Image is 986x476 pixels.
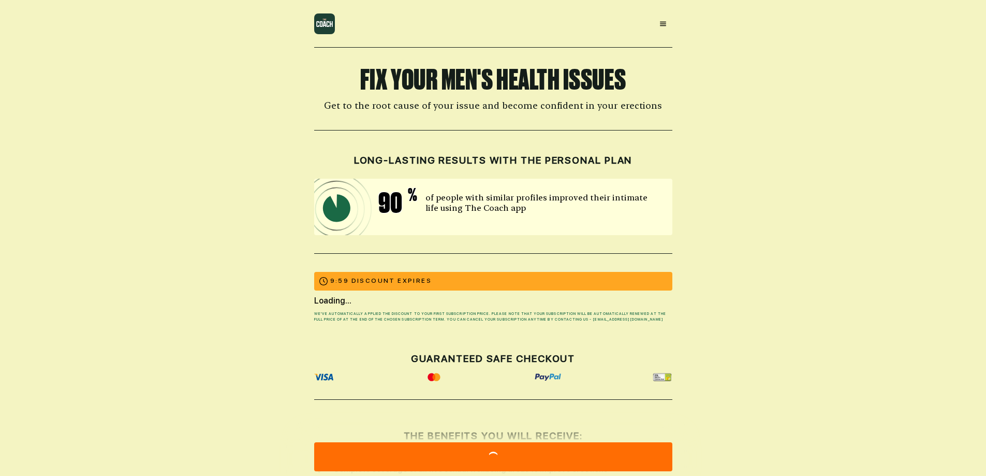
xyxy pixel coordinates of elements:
[535,373,561,381] img: icon
[314,66,672,94] h1: FIX YOUR MEN'S HEALTH ISSUES
[314,155,672,167] h2: LONG-LASTING RESULTS WITH THE PERSONAL PLAN
[408,186,417,217] span: %
[314,179,455,235] img: icon
[314,373,334,381] img: icon
[314,311,672,322] p: WE'VE AUTOMATICALLY APPLIED THE DISCOUNT TO YOUR FIRST SUBSCRIPTION PRICE. PLEASE NOTE THAT YOUR ...
[314,430,672,442] h2: THE BENEFITS YOU WILL RECEIVE:
[378,189,412,217] span: 90
[330,277,432,285] p: 9:59 DISCOUNT EXPIRES
[314,295,672,343] div: Loading...
[653,373,672,381] img: ssl-secure
[425,193,661,213] p: of people with similar profiles improved their intimate life using The Coach app
[314,353,672,365] h2: GUARANTEED SAFE CHECKOUT
[425,373,443,381] img: icon
[314,100,672,112] h2: Get to the root cause of your issue and become confident in your erections
[314,13,335,34] img: logo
